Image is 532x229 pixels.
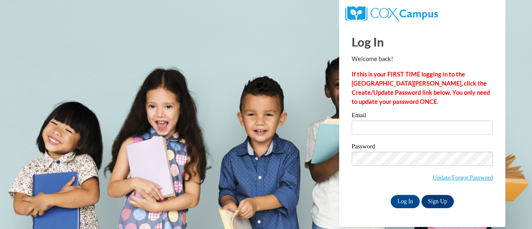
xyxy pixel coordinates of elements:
strong: If this is your FIRST TIME logging in to the [GEOGRAPHIC_DATA][PERSON_NAME], click the Create/Upd... [352,71,490,105]
label: Email [352,112,493,121]
a: Sign Up [421,195,454,208]
img: COX Campus [345,6,438,21]
h1: Log In [352,33,493,50]
a: Update/Forgot Password [433,174,493,181]
input: Log In [391,195,420,208]
label: Password [352,143,493,152]
p: Welcome back! [352,54,493,64]
a: COX Campus [345,10,438,17]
